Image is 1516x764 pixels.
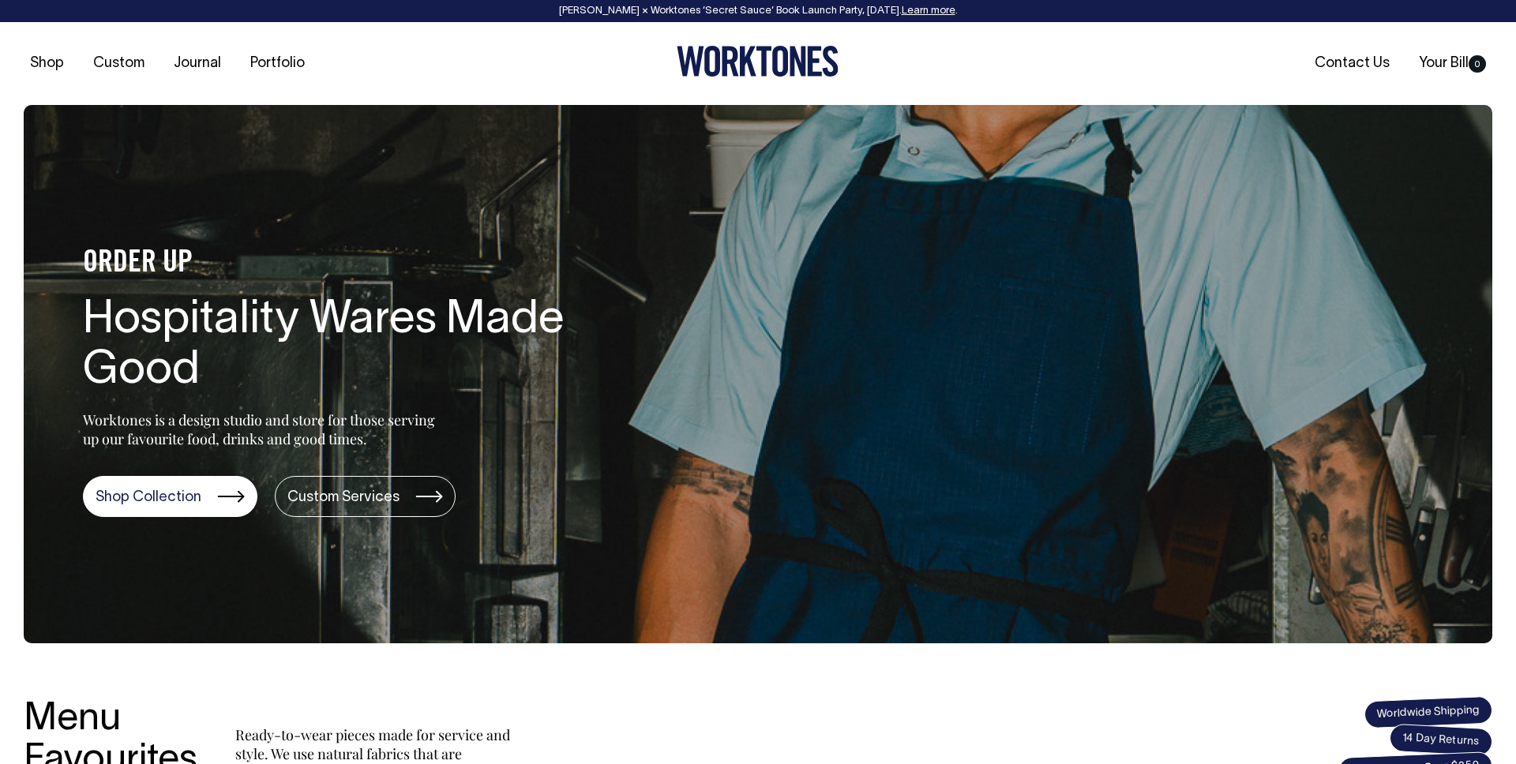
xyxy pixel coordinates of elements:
a: Shop Collection [83,476,257,517]
span: 0 [1469,55,1486,73]
a: Custom Services [275,476,456,517]
div: [PERSON_NAME] × Worktones ‘Secret Sauce’ Book Launch Party, [DATE]. . [16,6,1500,17]
span: Worldwide Shipping [1364,696,1492,729]
span: 14 Day Returns [1389,724,1493,757]
a: Contact Us [1308,51,1396,77]
a: Your Bill0 [1413,51,1492,77]
h1: Hospitality Wares Made Good [83,296,588,397]
a: Portfolio [244,51,311,77]
p: Worktones is a design studio and store for those serving up our favourite food, drinks and good t... [83,410,442,448]
h4: ORDER UP [83,247,588,280]
a: Custom [87,51,151,77]
a: Shop [24,51,70,77]
a: Journal [167,51,227,77]
a: Learn more [902,6,955,16]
